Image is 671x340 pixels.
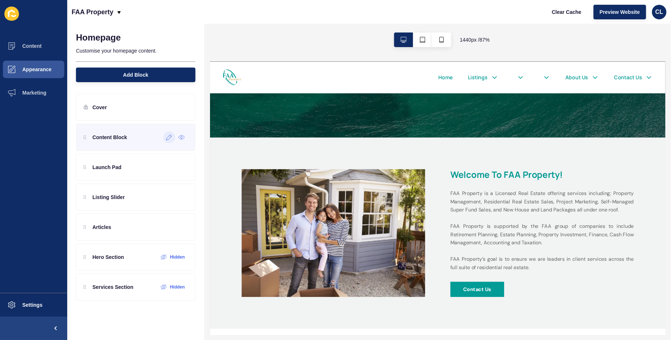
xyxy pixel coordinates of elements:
p: Articles [92,224,111,231]
div: Scroll [3,50,523,83]
button: Clear Cache [546,5,588,19]
label: Hidden [170,254,185,260]
h1: Homepage [76,33,121,43]
p: FAA Property is a Licensed Real Estate offering services including; Property Management, Resident... [278,148,489,242]
p: Cover [92,104,107,111]
span: Clear Cache [552,8,582,16]
h2: Welcome to FAA Property! [278,124,489,136]
p: Listing Slider [92,194,125,201]
span: Add Block [123,71,148,79]
span: 1440 px / 87 % [460,36,490,43]
img: Image related to text in section [37,124,248,272]
a: Contact Us [467,14,499,23]
a: Listings [298,14,321,23]
button: Preview Website [594,5,646,19]
img: FAA Property Logo [15,7,37,29]
a: Contact Us [278,254,340,272]
p: Hero Section [92,253,124,261]
p: Content Block [92,134,127,141]
p: FAA Property [72,3,113,21]
p: Customise your homepage content. [76,43,195,59]
button: Add Block [76,68,195,82]
a: About Us [411,14,437,23]
p: Services Section [92,283,133,291]
label: Hidden [170,284,185,290]
span: CL [655,8,663,16]
span: Preview Website [600,8,640,16]
a: Home [264,14,281,23]
p: Launch Pad [92,164,121,171]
